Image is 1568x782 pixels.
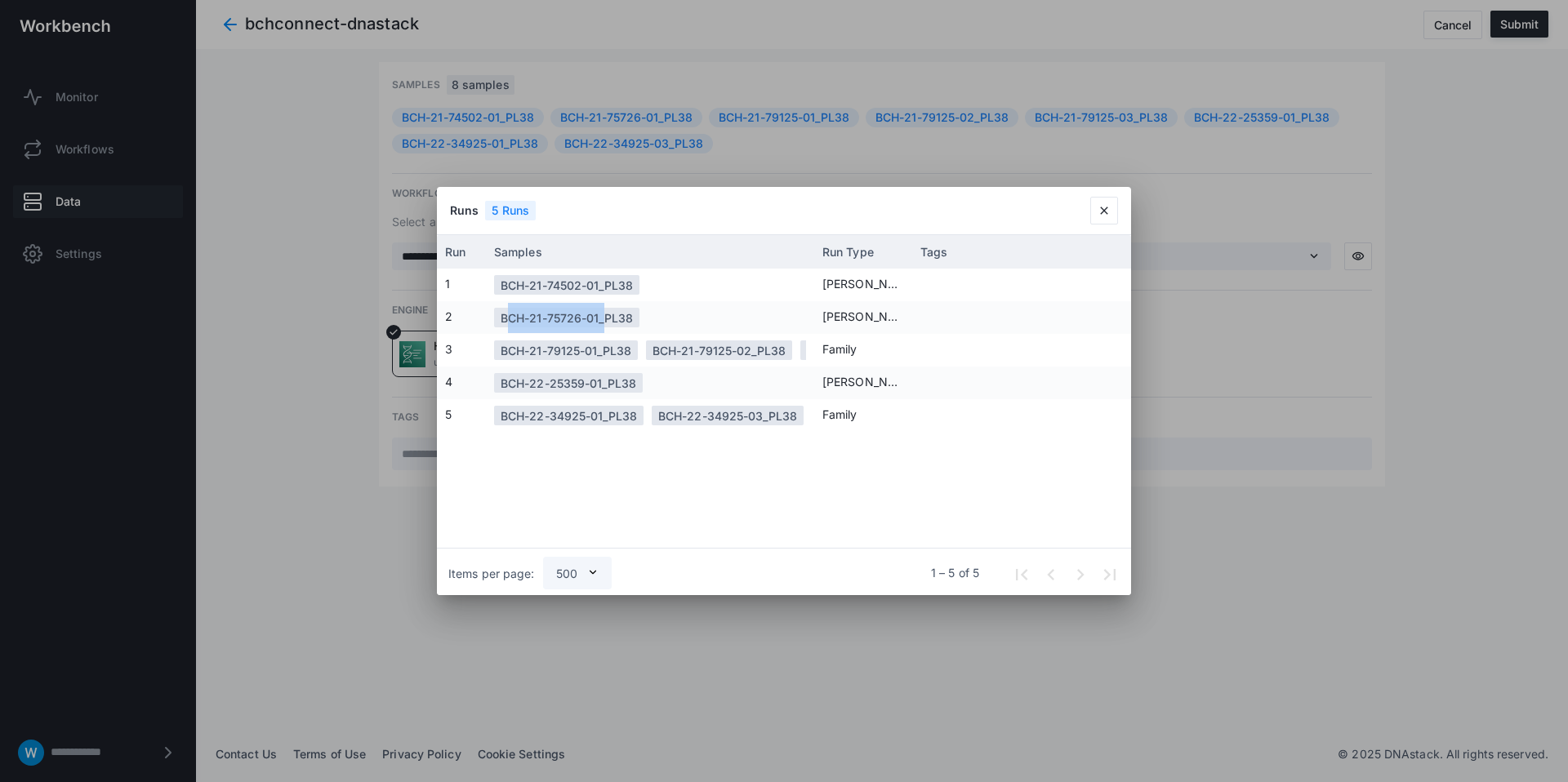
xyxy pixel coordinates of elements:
div: BCH-22-34925-01_PL38 [501,401,637,431]
div: BCH-21-79125-02_PL38 [653,335,786,366]
span: 2 [445,301,478,334]
div: BCH-21-74502-01_PL38 [501,270,633,300]
div: BCH-21-79125-01_PL38 [501,335,631,366]
span: 3 [445,334,478,367]
div: BCH-21-75726-01_PL38 [501,303,633,333]
span: [PERSON_NAME] [822,269,904,301]
span: Family [822,334,904,367]
span: Runs [450,202,479,219]
button: close [1090,197,1118,224]
span: 1 [445,269,478,301]
button: First page [1005,558,1035,588]
div: 1 – 5 of 5 [931,565,979,581]
span: 5 [445,399,478,432]
div: BCH-22-25359-01_PL38 [501,368,636,398]
button: Previous page [1035,558,1064,588]
span: 4 [445,367,478,399]
button: Last page [1094,558,1123,588]
span: [PERSON_NAME] [822,301,904,334]
span: Run Type [822,245,874,259]
div: 5 Runs [492,202,529,219]
span: close [1098,204,1111,217]
span: Tags [920,245,947,259]
div: BCH-22-34925-03_PL38 [658,401,797,431]
span: [PERSON_NAME] [822,367,904,399]
span: Samples [494,245,542,259]
span: Run [445,245,465,259]
button: Next page [1064,558,1094,588]
span: Family [822,399,904,432]
div: Items per page: [448,566,535,582]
